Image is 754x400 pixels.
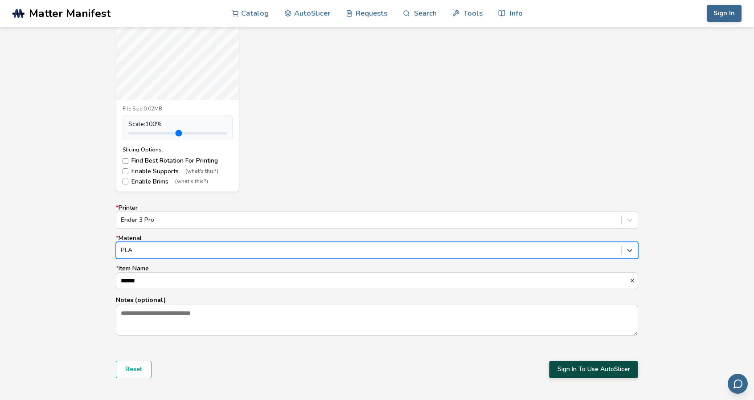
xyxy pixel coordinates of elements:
button: Sign In To Use AutoSlicer [549,361,638,378]
span: (what's this?) [175,179,208,185]
input: Enable Brims(what's this?) [123,179,128,184]
label: Printer [116,204,638,229]
label: Enable Supports [123,168,233,175]
div: Slicing Options: [123,147,233,153]
label: Item Name [116,265,638,289]
input: Find Best Rotation For Printing [123,158,128,164]
button: Reset [116,361,152,378]
textarea: Notes (optional) [116,305,638,335]
input: Enable Supports(what's this?) [123,168,128,174]
button: Send feedback via email [728,374,748,394]
div: File Size: 0.02MB [123,106,233,112]
p: Notes (optional) [116,295,638,305]
input: *Item Name [116,273,629,289]
button: Sign In [707,5,742,22]
label: Material [116,235,638,259]
button: *Item Name [629,278,638,284]
label: Find Best Rotation For Printing [123,157,233,164]
span: Scale: 100 % [128,121,162,128]
label: Enable Brims [123,178,233,185]
span: Matter Manifest [29,7,111,20]
span: (what's this?) [185,168,218,175]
